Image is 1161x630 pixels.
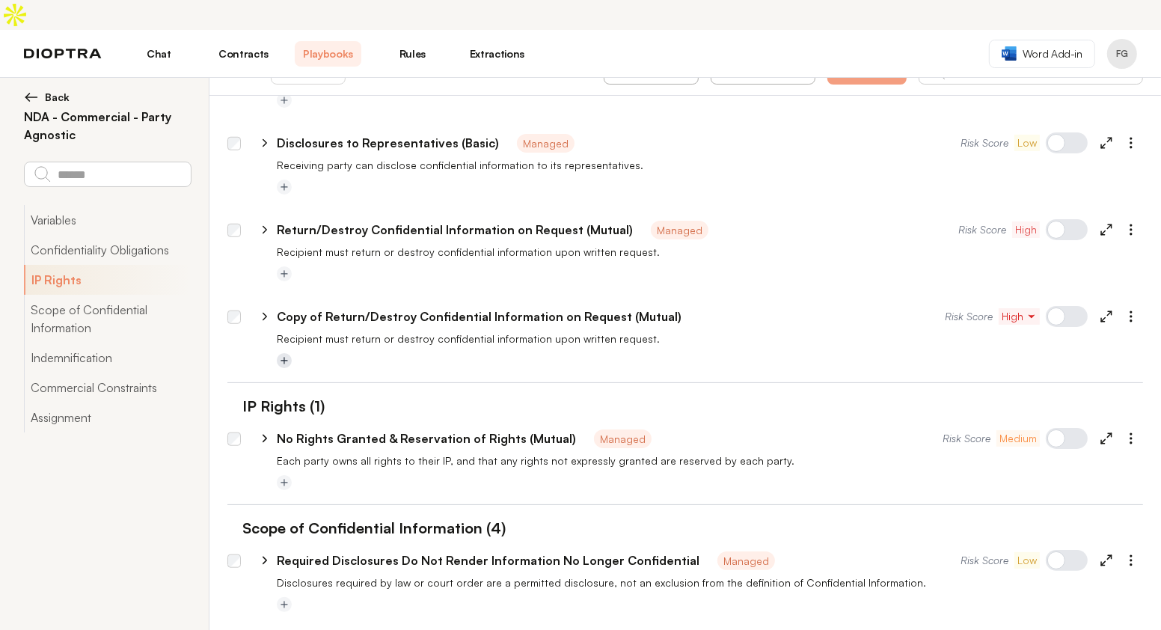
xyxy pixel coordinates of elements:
h1: IP Rights (1) [227,395,325,418]
button: Medium [996,430,1040,447]
p: Recipient must return or destroy confidential information upon written request. [277,245,1143,260]
button: Indemnification [24,343,191,373]
p: Disclosures required by law or court order are a permitted disclosure, not an exclusion from the ... [277,575,1143,590]
button: Scope of Confidential Information [24,295,191,343]
span: Risk Score [961,135,1008,150]
button: Back [24,90,191,105]
p: Required Disclosures Do Not Render Information No Longer Confidential [277,551,699,569]
img: word [1002,46,1017,61]
button: Add tag [277,93,292,108]
p: Disclosures to Representatives (Basic) [277,134,499,152]
button: Add tag [277,475,292,490]
button: Add tag [277,597,292,612]
img: logo [24,49,102,59]
span: Risk Score [943,431,990,446]
a: Contracts [210,41,277,67]
span: High [1002,309,1037,324]
span: Word Add-in [1023,46,1082,61]
p: Each party owns all rights to their IP, and that any rights not expressly granted are reserved by... [277,453,1143,468]
span: Managed [517,134,575,153]
p: Return/Destroy Confidential Information on Request (Mutual) [277,221,633,239]
p: No Rights Granted & Reservation of Rights (Mutual) [277,429,576,447]
button: Variables [24,205,191,235]
button: Commercial Constraints [24,373,191,403]
a: Rules [379,41,446,67]
button: Actions [271,59,346,85]
p: Recipient must return or destroy confidential information upon written request. [277,331,1143,346]
h2: NDA - Commercial - Party Agnostic [24,108,191,144]
span: Risk Score [961,553,1008,568]
span: Managed [651,221,708,239]
button: Add tag [277,180,292,195]
span: Low [1017,553,1037,568]
button: Low [1014,552,1040,569]
p: Copy of Return/Destroy Confidential Information on Request (Mutual) [277,308,681,325]
span: Risk Score [958,222,1006,237]
button: Assignment [24,403,191,432]
h1: Scope of Confidential Information (4) [227,517,506,539]
a: Word Add-in [989,40,1095,68]
span: Managed [717,551,775,570]
button: Profile menu [1107,39,1137,69]
button: IP Rights [24,265,191,295]
a: Chat [126,41,192,67]
span: Medium [999,431,1037,446]
a: Playbooks [295,41,361,67]
button: Add tag [277,353,292,368]
a: Extractions [464,41,530,67]
button: Confidentiality Obligations [24,235,191,265]
button: Low [1014,135,1040,151]
span: High [1015,222,1037,237]
img: left arrow [24,90,39,105]
button: Add tag [277,266,292,281]
span: Back [45,90,70,105]
span: Low [1017,135,1037,150]
p: Receiving party can disclose confidential information to its representatives. [277,158,1143,173]
button: Download [711,59,815,85]
button: High [999,308,1040,325]
span: Managed [594,429,652,448]
button: High [1012,221,1040,238]
span: Risk Score [945,309,993,324]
